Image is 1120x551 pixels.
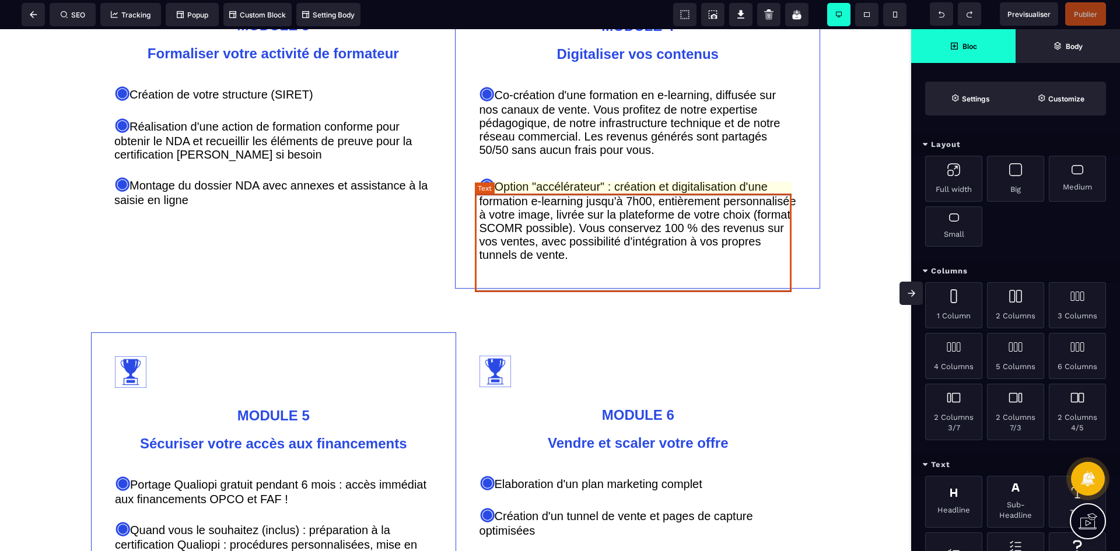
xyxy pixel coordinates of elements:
[925,282,982,328] div: 1 Column
[911,261,1120,282] div: Columns
[115,373,432,401] h2: MODULE 5
[61,10,85,19] span: SEO
[177,10,208,19] span: Popup
[115,401,432,429] h2: Sécuriser votre accès aux financements
[229,10,286,19] span: Custom Block
[479,54,494,73] span: ◉
[114,50,432,76] text: Création de votre structure (SIRET)
[925,156,982,202] div: Full width
[963,42,977,51] strong: Bloc
[925,82,1016,115] span: Settings
[480,475,495,494] span: ◉
[479,146,494,165] span: ◉
[480,517,797,543] text: Campagnes publicitaires (ADS) pour générer des leads
[701,3,724,26] span: Screenshot
[114,54,129,73] span: ◉
[1007,10,1051,19] span: Previsualiser
[1016,29,1120,63] span: Open Layer Manager
[1000,2,1058,26] span: Preview
[115,440,432,480] text: Portage Qualiopi gratuit pendant 6 mois : accès immédiat aux financements OPCO et FAF !
[925,206,982,247] div: Small
[480,440,797,466] text: Elaboration d'un plan marketing complet
[673,3,696,26] span: View components
[1049,333,1106,379] div: 6 Columns
[987,476,1044,528] div: Sub-Headline
[114,82,432,135] text: Réalisation d'une action de formation conforme pour obtenir le NDA et recueillir les éléments de ...
[115,489,130,508] span: ◉
[480,372,797,400] h2: MODULE 6
[925,476,982,528] div: Headline
[925,384,982,440] div: 2 Columns 3/7
[1074,10,1097,19] span: Publier
[480,472,797,511] text: Création d'un tunnel de vente et pages de capture optimisées
[1049,384,1106,440] div: 2 Columns 4/5
[1048,94,1084,103] strong: Customize
[114,10,432,38] h2: Formaliser votre activité de formateur
[480,327,511,358] img: 131821068d179da263680dd9b7747cb8_icon_forma.png
[1049,476,1106,528] div: Text
[114,141,432,181] text: Montage du dossier NDA avec annexes et assistance à la saisie en ligne
[1066,42,1083,51] strong: Body
[1049,282,1106,328] div: 3 Columns
[479,142,796,236] text: Option "accélérateur" : création et digitalisation d'une formation e-learning jusqu'à 7h00, entiè...
[987,333,1044,379] div: 5 Columns
[480,521,495,540] span: ◉
[479,51,796,131] text: Co-création d'une formation en e-learning, diffusée sur nos canaux de vente. Vous profitez de not...
[114,145,129,164] span: ◉
[911,454,1120,476] div: Text
[111,10,150,19] span: Tracking
[911,134,1120,156] div: Layout
[1049,156,1106,202] div: Medium
[1016,82,1106,115] span: Open Style Manager
[925,333,982,379] div: 4 Columns
[114,86,129,105] span: ◉
[911,29,1016,63] span: Open Blocks
[480,443,495,462] span: ◉
[962,94,990,103] strong: Settings
[987,282,1044,328] div: 2 Columns
[479,11,796,39] h2: Digitaliser vos contenus
[302,10,355,19] span: Setting Body
[987,384,1044,440] div: 2 Columns 7/3
[115,327,146,359] img: 131821068d179da263680dd9b7747cb8_icon_forma.png
[115,444,130,463] span: ◉
[987,156,1044,202] div: Big
[480,400,797,428] h2: Vendre et scaler votre offre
